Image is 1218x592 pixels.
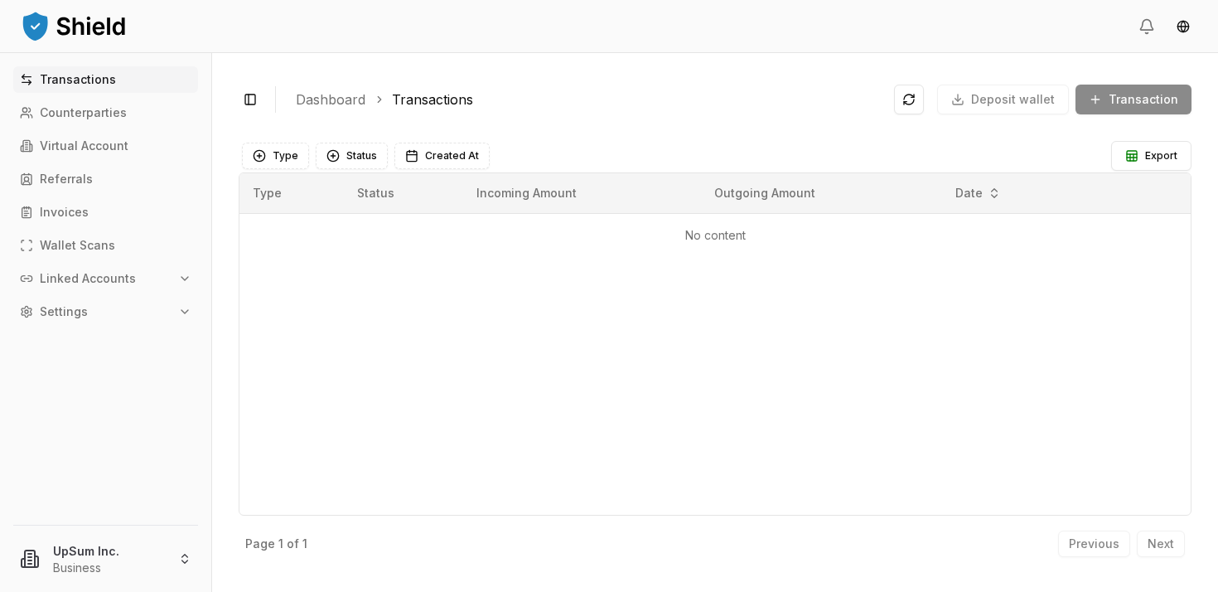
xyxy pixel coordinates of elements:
p: UpSum Inc. [53,542,165,560]
button: Date [949,180,1008,206]
p: of [287,538,299,550]
th: Outgoing Amount [701,173,940,213]
button: Status [316,143,388,169]
p: Linked Accounts [40,273,136,284]
p: Referrals [40,173,93,185]
th: Status [344,173,463,213]
p: 1 [302,538,307,550]
a: Virtual Account [13,133,198,159]
a: Invoices [13,199,198,226]
button: Export [1111,141,1191,171]
button: Settings [13,298,198,325]
a: Counterparties [13,99,198,126]
p: No content [253,227,1177,244]
p: Business [53,560,165,576]
p: Invoices [40,206,89,218]
a: Referrals [13,166,198,192]
p: Page [245,538,275,550]
nav: breadcrumb [296,90,881,109]
a: Dashboard [296,90,365,109]
p: Transactions [40,74,116,85]
a: Transactions [13,66,198,93]
p: Settings [40,306,88,318]
img: ShieldPay Logo [20,9,128,42]
button: UpSum Inc.Business [7,532,205,585]
p: Virtual Account [40,140,128,152]
a: Wallet Scans [13,232,198,259]
button: Created At [394,143,490,169]
button: Type [242,143,309,169]
button: Linked Accounts [13,265,198,292]
p: 1 [278,538,283,550]
a: Transactions [392,90,473,109]
span: Created At [425,149,479,163]
th: Type [239,173,344,213]
th: Incoming Amount [463,173,701,213]
p: Wallet Scans [40,240,115,251]
p: Counterparties [40,107,127,119]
